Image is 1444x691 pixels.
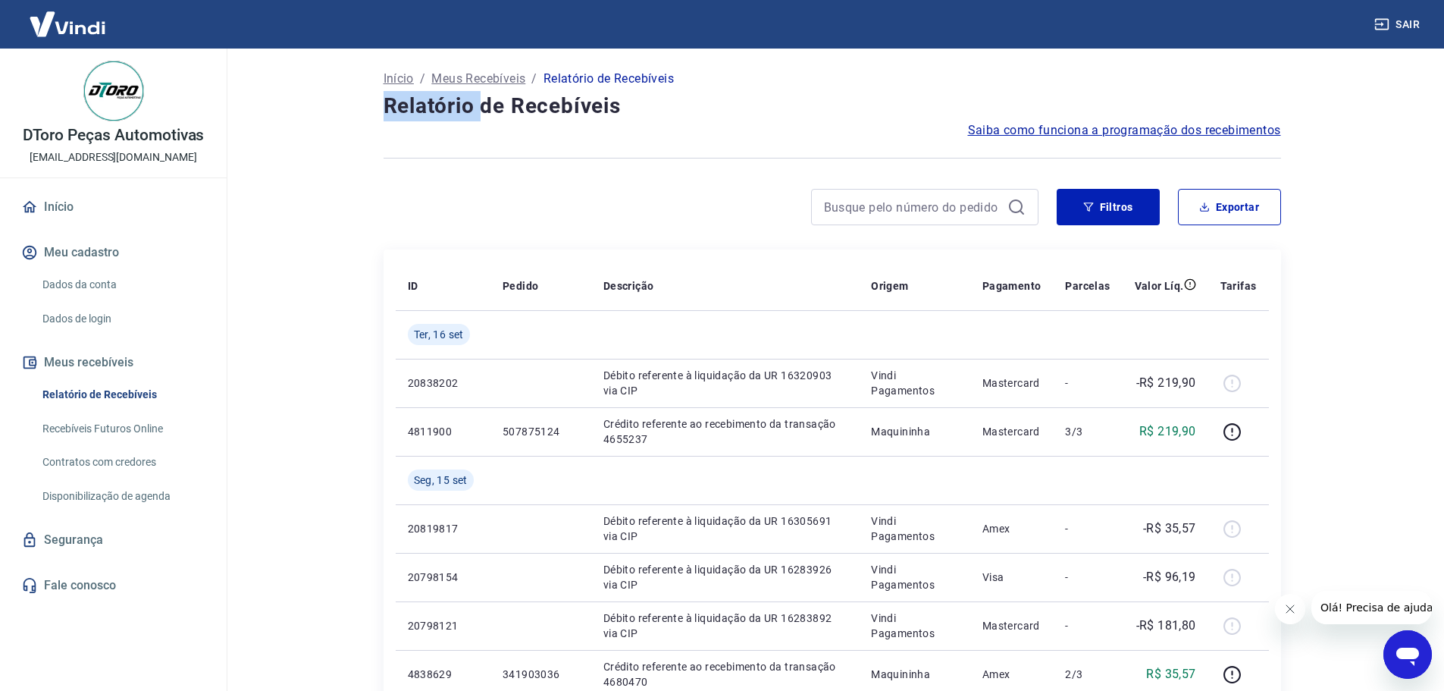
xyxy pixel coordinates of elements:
[603,659,847,689] p: Crédito referente ao recebimento da transação 4680470
[408,667,478,682] p: 4838629
[414,473,468,488] span: Seg, 15 set
[408,570,478,585] p: 20798154
[1220,278,1257,294] p: Tarifas
[1065,424,1110,439] p: 3/3
[982,667,1041,682] p: Amex
[408,278,418,294] p: ID
[1371,11,1426,39] button: Sair
[1057,189,1160,225] button: Filtros
[1065,278,1110,294] p: Parcelas
[408,375,478,391] p: 20838202
[23,127,205,143] p: DToro Peças Automotivas
[1065,618,1110,633] p: -
[1136,617,1196,635] p: -R$ 181,80
[871,562,958,592] p: Vindi Pagamentos
[824,196,1001,218] input: Busque pelo número do pedido
[982,521,1041,536] p: Amex
[603,278,654,294] p: Descrição
[871,368,958,398] p: Vindi Pagamentos
[1139,422,1196,441] p: R$ 219,90
[871,667,958,682] p: Maquininha
[408,521,478,536] p: 20819817
[871,278,908,294] p: Origem
[1136,374,1196,392] p: -R$ 219,90
[1311,591,1432,624] iframe: Mensagem da empresa
[1065,375,1110,391] p: -
[982,570,1041,585] p: Visa
[871,514,958,544] p: Vindi Pagamentos
[18,346,208,379] button: Meus recebíveis
[408,618,478,633] p: 20798121
[603,514,847,544] p: Débito referente à liquidação da UR 16305691 via CIP
[1065,570,1110,585] p: -
[1178,189,1281,225] button: Exportar
[871,424,958,439] p: Maquininha
[1143,520,1196,538] p: -R$ 35,57
[414,327,464,342] span: Ter, 16 set
[18,236,208,269] button: Meu cadastro
[384,70,414,88] a: Início
[36,481,208,512] a: Disponibilização de agenda
[503,667,579,682] p: 341903036
[1135,278,1184,294] p: Valor Líq.
[36,303,208,335] a: Dados de login
[384,91,1281,121] h4: Relatório de Recebíveis
[431,70,525,88] a: Meus Recebíveis
[543,70,674,88] p: Relatório de Recebíveis
[18,523,208,557] a: Segurança
[36,379,208,410] a: Relatório de Recebíveis
[1143,568,1196,586] p: -R$ 96,19
[30,149,197,165] p: [EMAIL_ADDRESS][DOMAIN_NAME]
[9,11,127,23] span: Olá! Precisa de ajuda?
[18,1,117,47] img: Vindi
[36,447,208,478] a: Contratos com credores
[36,269,208,300] a: Dados da conta
[982,278,1041,294] p: Pagamento
[871,611,958,641] p: Vindi Pagamentos
[1275,594,1305,624] iframe: Fechar mensagem
[408,424,478,439] p: 4811900
[18,569,208,602] a: Fale conosco
[1383,630,1432,679] iframe: Botão para abrir a janela de mensagens
[1065,521,1110,536] p: -
[1065,667,1110,682] p: 2/3
[982,424,1041,439] p: Mastercard
[1146,665,1195,683] p: R$ 35,57
[603,562,847,592] p: Débito referente à liquidação da UR 16283926 via CIP
[503,278,538,294] p: Pedido
[83,61,144,121] img: c76ab9b2-0c5c-4c8d-8909-67e594a7f47e.jpeg
[968,121,1281,140] a: Saiba como funciona a programação dos recebimentos
[36,413,208,444] a: Recebíveis Futuros Online
[982,618,1041,633] p: Mastercard
[420,70,425,88] p: /
[603,416,847,447] p: Crédito referente ao recebimento da transação 4655237
[603,368,847,398] p: Débito referente à liquidação da UR 16320903 via CIP
[531,70,537,88] p: /
[18,190,208,224] a: Início
[982,375,1041,391] p: Mastercard
[603,611,847,641] p: Débito referente à liquidação da UR 16283892 via CIP
[503,424,579,439] p: 507875124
